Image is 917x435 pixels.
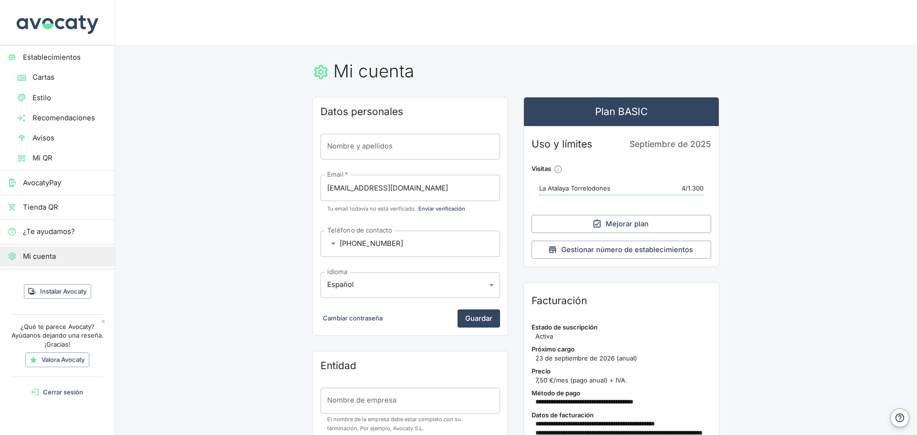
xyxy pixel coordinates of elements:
label: Email [327,170,348,179]
h3: Uso y límites [532,138,611,151]
a: Valora Avocaty [25,352,89,367]
p: Activa [532,332,711,341]
button: Ayuda y contacto [890,408,909,427]
span: Establecimientos [23,52,107,63]
h2: Facturación [532,294,711,308]
span: Tienda QR [23,202,107,212]
p: 23 de septiembre de 2026 (anual) [532,354,711,363]
span: Mi cuenta [23,251,107,262]
span: AvocatyPay [23,178,107,188]
a: Mejorar plan [532,215,711,233]
button: Gestionar número de establecimientos [532,241,711,259]
p: ¿Qué te parece Avocaty? Ayúdanos dejando una reseña. ¡Gracias! [9,322,106,349]
p: Método de pago [532,389,711,398]
h2: Plan BASIC [595,105,648,118]
h2: Entidad [320,359,500,372]
h1: Mi cuenta [312,61,414,82]
p: 4 / 1.300 [646,184,704,193]
button: ¿Cómo se cuentan las visitas? [551,162,565,176]
button: Enviar verificación [416,202,468,215]
span: Mi QR [32,153,107,163]
h2: Datos personales [320,105,500,118]
p: Septiembre de 2025 [611,138,711,151]
span: Recomendaciones [32,113,107,123]
button: Guardar [458,309,500,328]
span: ¿Te ayudamos? [23,226,107,237]
h4: Visitas [532,162,711,176]
p: La Atalaya Torrelodones [539,184,610,193]
p: El nombre de la empresa debe estar completo con su terminación. Por ejemplo, Avocaty S.L. [327,415,493,433]
p: Tu email todavía no está verificado. [327,202,493,215]
label: Teléfono de contacto [327,226,392,235]
span: Avisos [32,133,107,143]
span: Cartas [32,72,107,83]
button: Cambiar contraseña [320,311,385,326]
label: Idioma [327,267,347,276]
div: Español [320,272,500,298]
span: Estilo [32,93,107,103]
button: Instalar Avocaty [24,284,91,299]
span: 7,50 €/mes (pago anual) + IVA. [535,376,711,385]
p: Precio [532,367,711,376]
p: Próximo cargo [532,345,711,354]
button: Cerrar sesión [4,385,111,400]
p: Estado de suscripción [532,323,711,332]
p: Datos de facturación [532,411,711,420]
